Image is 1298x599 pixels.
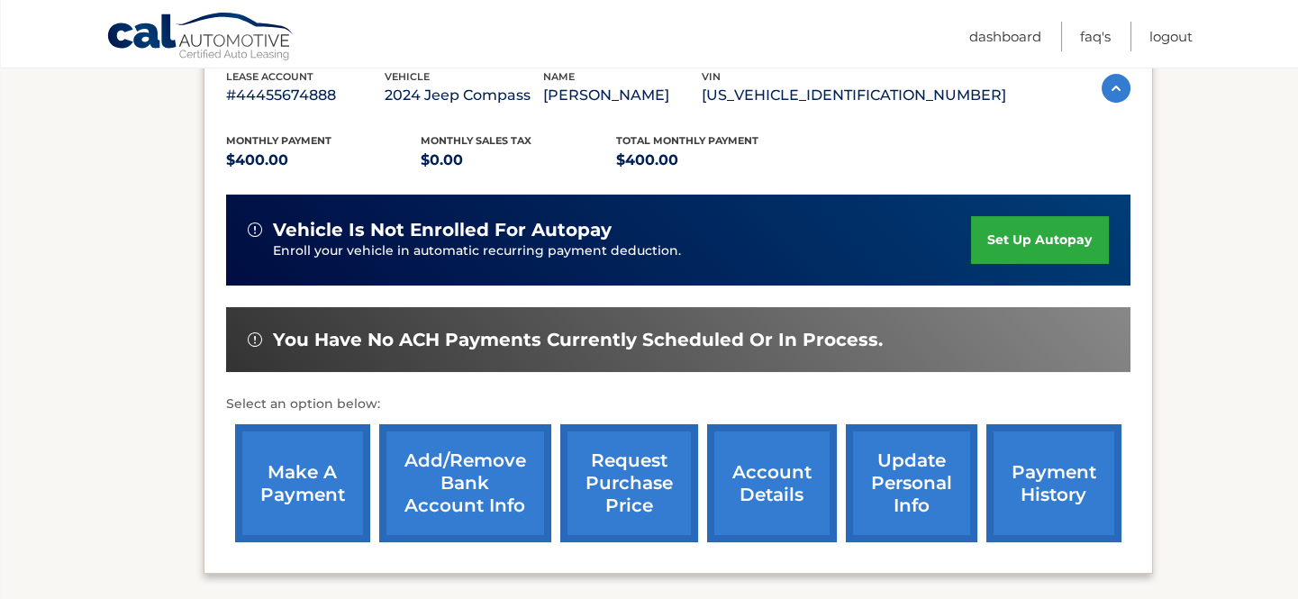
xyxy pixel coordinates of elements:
img: alert-white.svg [248,222,262,237]
a: Dashboard [969,22,1041,51]
a: Cal Automotive [106,12,295,64]
p: Enroll your vehicle in automatic recurring payment deduction. [273,241,972,261]
span: vin [702,70,721,83]
a: account details [707,424,837,542]
p: [PERSON_NAME] [543,83,702,108]
span: Monthly sales Tax [421,134,531,147]
a: set up autopay [971,216,1108,264]
p: #44455674888 [226,83,385,108]
a: update personal info [846,424,977,542]
p: $0.00 [421,148,616,173]
a: make a payment [235,424,370,542]
span: You have no ACH payments currently scheduled or in process. [273,329,883,351]
p: 2024 Jeep Compass [385,83,543,108]
img: alert-white.svg [248,332,262,347]
p: Select an option below: [226,394,1130,415]
a: payment history [986,424,1121,542]
p: $400.00 [616,148,812,173]
span: lease account [226,70,313,83]
span: Total Monthly Payment [616,134,758,147]
span: Monthly Payment [226,134,331,147]
a: FAQ's [1080,22,1111,51]
p: $400.00 [226,148,422,173]
img: accordion-active.svg [1102,74,1130,103]
span: name [543,70,575,83]
span: vehicle [385,70,430,83]
a: request purchase price [560,424,698,542]
span: vehicle is not enrolled for autopay [273,219,612,241]
a: Logout [1149,22,1193,51]
p: [US_VEHICLE_IDENTIFICATION_NUMBER] [702,83,1006,108]
a: Add/Remove bank account info [379,424,551,542]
